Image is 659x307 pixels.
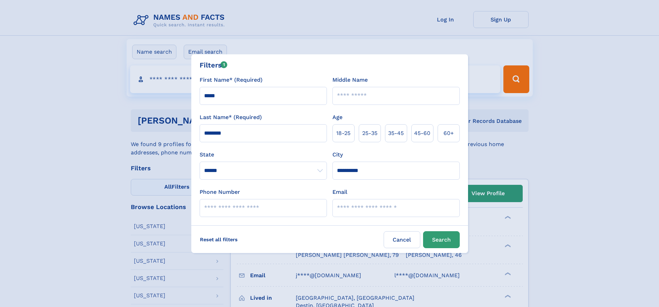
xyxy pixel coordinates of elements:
label: Cancel [384,231,420,248]
label: First Name* (Required) [200,76,263,84]
span: 35‑45 [388,129,404,137]
label: Email [332,188,347,196]
label: Middle Name [332,76,368,84]
label: Reset all filters [195,231,242,248]
label: State [200,151,327,159]
label: Age [332,113,342,121]
label: Phone Number [200,188,240,196]
label: City [332,151,343,159]
div: Filters [200,60,228,70]
label: Last Name* (Required) [200,113,262,121]
span: 60+ [443,129,454,137]
span: 18‑25 [336,129,350,137]
button: Search [423,231,460,248]
span: 45‑60 [414,129,430,137]
span: 25‑35 [362,129,377,137]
